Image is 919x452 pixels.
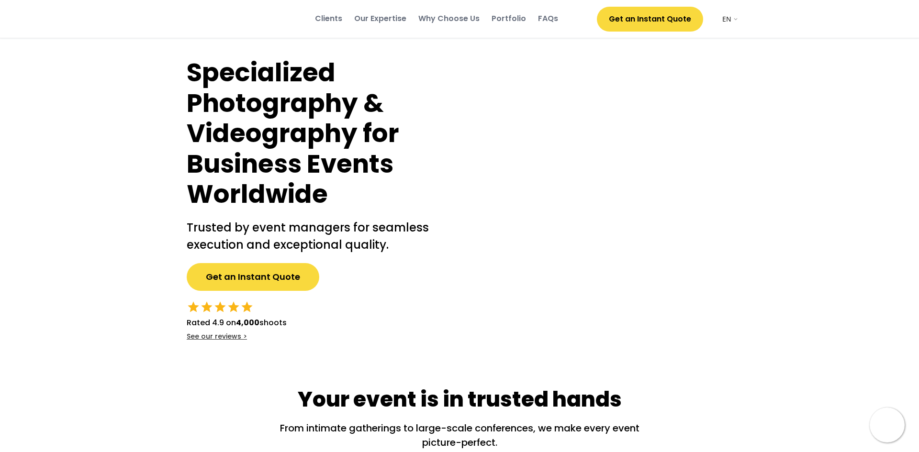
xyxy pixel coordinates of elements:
[187,317,287,329] div: Rated 4.9 on shoots
[354,13,406,24] div: Our Expertise
[200,300,213,314] button: star
[213,300,227,314] button: star
[187,300,200,314] button: star
[708,14,717,24] img: yH5BAEAAAAALAAAAAABAAEAAAIBRAA7
[240,300,254,314] button: star
[187,219,440,254] h2: Trusted by event managers for seamless execution and exceptional quality.
[870,408,905,442] img: yH5BAEAAAAALAAAAAABAAEAAAIBRAA7
[315,13,342,24] div: Clients
[538,13,558,24] div: FAQs
[597,7,703,32] button: Get an Instant Quote
[459,57,747,331] img: yH5BAEAAAAALAAAAAABAAEAAAIBRAA7
[187,57,440,209] h1: Specialized Photography & Videography for Business Events Worldwide
[418,13,480,24] div: Why Choose Us
[187,332,247,342] div: See our reviews >
[268,421,651,450] div: From intimate gatherings to large-scale conferences, we make every event picture-perfect.
[187,263,319,291] button: Get an Instant Quote
[236,317,259,328] strong: 4,000
[492,13,526,24] div: Portfolio
[180,10,276,28] img: yH5BAEAAAAALAAAAAABAAEAAAIBRAA7
[298,385,622,414] div: Your event is in trusted hands
[227,300,240,314] button: star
